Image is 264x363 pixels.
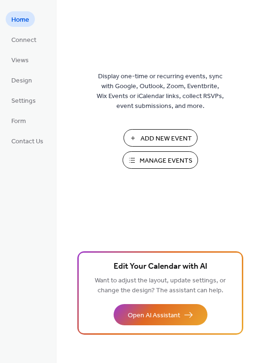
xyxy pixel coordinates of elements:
a: Contact Us [6,133,49,148]
span: Settings [11,96,36,106]
button: Open AI Assistant [114,304,207,325]
span: Connect [11,35,36,45]
span: Form [11,116,26,126]
span: Views [11,56,29,66]
span: Home [11,15,29,25]
span: Design [11,76,32,86]
a: Form [6,113,32,128]
span: Want to adjust the layout, update settings, or change the design? The assistant can help. [95,274,226,297]
span: Manage Events [140,156,192,166]
span: Open AI Assistant [128,311,180,321]
a: Design [6,72,38,88]
button: Manage Events [123,151,198,169]
a: Settings [6,92,41,108]
a: Home [6,11,35,27]
a: Connect [6,32,42,47]
button: Add New Event [124,129,198,147]
span: Contact Us [11,137,43,147]
span: Add New Event [140,134,192,144]
a: Views [6,52,34,67]
span: Edit Your Calendar with AI [114,260,207,273]
span: Display one-time or recurring events, sync with Google, Outlook, Zoom, Eventbrite, Wix Events or ... [97,72,224,111]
